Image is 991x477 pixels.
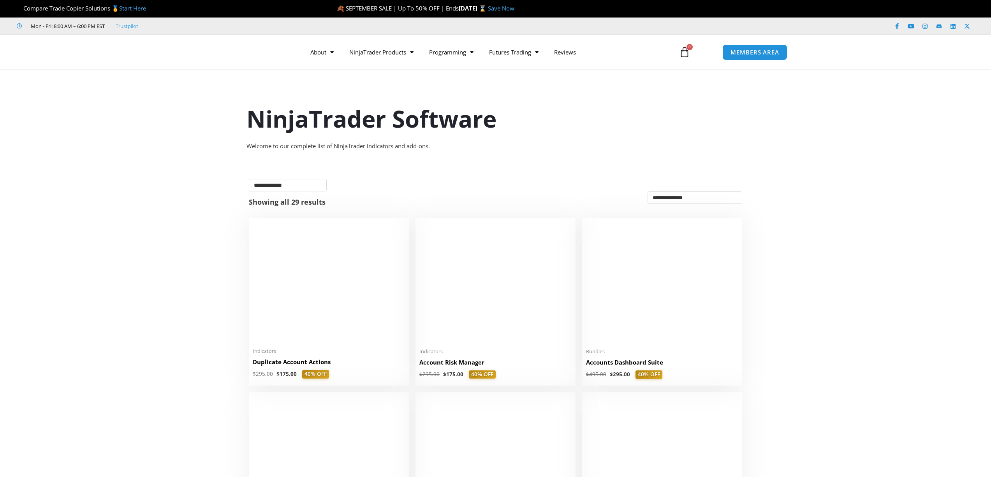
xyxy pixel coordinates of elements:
[419,371,440,378] bdi: 295.00
[253,358,405,370] a: Duplicate Account Actions
[249,198,326,205] p: Showing all 29 results
[586,348,738,355] span: Bundles
[253,370,256,377] span: $
[586,358,738,370] a: Accounts Dashboard Suite
[667,41,702,63] a: 0
[119,4,146,12] a: Start Here
[303,43,670,61] nav: Menu
[586,222,738,344] img: Accounts Dashboard Suite
[29,21,105,31] span: Mon - Fri: 8:00 AM – 6:00 PM EST
[443,371,446,378] span: $
[586,358,738,367] h2: Accounts Dashboard Suite
[341,43,421,61] a: NinjaTrader Products
[722,44,787,60] a: MEMBERS AREA
[17,5,23,11] img: 🏆
[459,4,488,12] strong: [DATE] ⌛
[421,43,481,61] a: Programming
[610,371,613,378] span: $
[610,371,630,378] bdi: 295.00
[635,370,662,379] span: 40% OFF
[419,358,572,370] a: Account Risk Manager
[481,43,546,61] a: Futures Trading
[730,49,779,55] span: MEMBERS AREA
[253,348,405,354] span: Indicators
[276,370,297,377] bdi: 175.00
[419,358,572,367] h2: Account Risk Manager
[116,21,138,31] a: Trustpilot
[253,370,273,377] bdi: 295.00
[586,371,606,378] bdi: 495.00
[488,4,514,12] a: Save Now
[246,141,745,152] div: Welcome to our complete list of NinjaTrader indicators and add-ons.
[246,102,745,135] h1: NinjaTrader Software
[302,370,329,379] span: 40% OFF
[17,4,146,12] span: Compare Trade Copier Solutions 🥇
[337,4,459,12] span: 🍂 SEPTEMBER SALE | Up To 50% OFF | Ends
[253,358,405,366] h2: Duplicate Account Actions
[443,371,463,378] bdi: 175.00
[648,191,742,204] select: Shop order
[419,348,572,355] span: Indicators
[303,43,341,61] a: About
[686,44,693,50] span: 0
[546,43,584,61] a: Reviews
[469,370,496,379] span: 40% OFF
[253,222,405,343] img: Duplicate Account Actions
[419,222,572,343] img: Account Risk Manager
[276,370,280,377] span: $
[204,38,287,66] img: LogoAI | Affordable Indicators – NinjaTrader
[586,371,589,378] span: $
[419,371,422,378] span: $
